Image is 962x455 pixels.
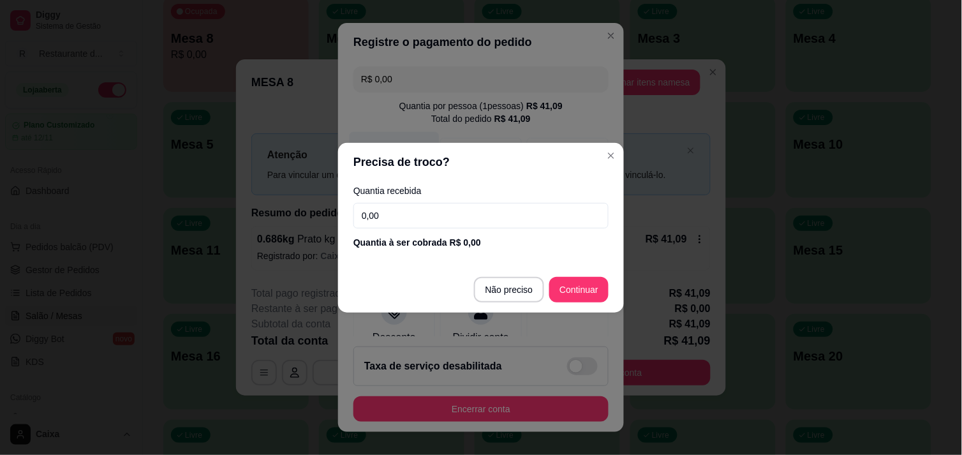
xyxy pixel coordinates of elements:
[601,145,621,166] button: Close
[338,143,624,181] header: Precisa de troco?
[549,277,609,302] button: Continuar
[474,277,545,302] button: Não preciso
[353,186,609,195] label: Quantia recebida
[353,236,609,249] div: Quantia à ser cobrada R$ 0,00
